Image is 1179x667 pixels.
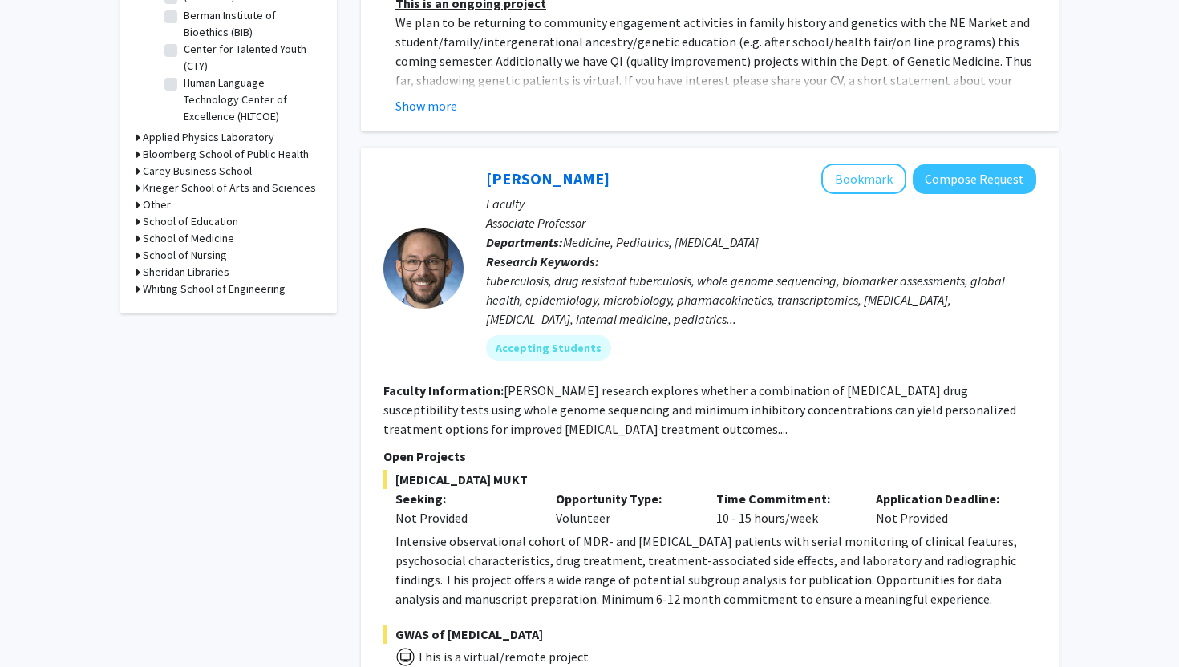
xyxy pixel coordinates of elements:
[486,234,563,250] b: Departments:
[864,489,1024,528] div: Not Provided
[486,213,1036,232] p: Associate Professor
[486,168,610,188] a: [PERSON_NAME]
[544,489,704,528] div: Volunteer
[395,489,532,508] p: Seeking:
[556,489,692,508] p: Opportunity Type:
[395,13,1036,128] p: We plan to be returning to community engagement activities in family history and genetics with th...
[821,164,906,194] button: Add Jeffrey Tornheim to Bookmarks
[143,281,286,297] h3: Whiting School of Engineering
[184,41,317,75] label: Center for Talented Youth (CTY)
[395,508,532,528] div: Not Provided
[395,96,457,115] button: Show more
[143,247,227,264] h3: School of Nursing
[143,180,316,196] h3: Krieger School of Arts and Sciences
[143,213,238,230] h3: School of Education
[184,75,317,125] label: Human Language Technology Center of Excellence (HLTCOE)
[383,447,1036,466] p: Open Projects
[184,7,317,41] label: Berman Institute of Bioethics (BIB)
[383,382,1016,437] fg-read-more: [PERSON_NAME] research explores whether a combination of [MEDICAL_DATA] drug susceptibility tests...
[143,163,252,180] h3: Carey Business School
[383,470,1036,489] span: [MEDICAL_DATA] MUKT
[716,489,853,508] p: Time Commitment:
[143,264,229,281] h3: Sheridan Libraries
[563,234,759,250] span: Medicine, Pediatrics, [MEDICAL_DATA]
[486,335,611,361] mat-chip: Accepting Students
[704,489,865,528] div: 10 - 15 hours/week
[383,625,1036,644] span: GWAS of [MEDICAL_DATA]
[143,196,171,213] h3: Other
[486,253,599,269] b: Research Keywords:
[486,271,1036,329] div: tuberculosis, drug resistant tuberculosis, whole genome sequencing, biomarker assessments, global...
[876,489,1012,508] p: Application Deadline:
[143,129,274,146] h3: Applied Physics Laboratory
[486,194,1036,213] p: Faculty
[143,146,309,163] h3: Bloomberg School of Public Health
[395,532,1036,608] p: Intensive observational cohort of MDR- and [MEDICAL_DATA] patients with serial monitoring of clin...
[143,230,234,247] h3: School of Medicine
[913,164,1036,194] button: Compose Request to Jeffrey Tornheim
[383,382,504,398] b: Faculty Information:
[12,595,68,655] iframe: Chat
[415,649,589,665] span: This is a virtual/remote project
